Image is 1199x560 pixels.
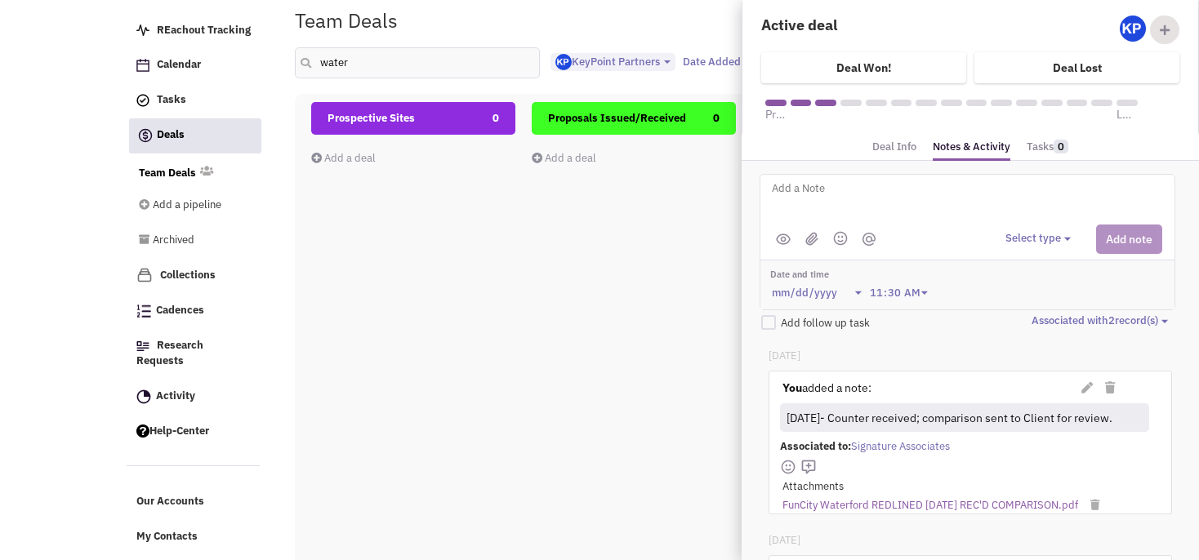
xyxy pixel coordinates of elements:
[548,111,686,125] span: Proposals Issued/Received
[776,233,791,245] img: public.png
[678,53,759,71] button: Date Added
[139,225,238,256] a: Archived
[872,136,916,159] a: Deal Info
[1054,140,1068,153] span: 0
[713,102,720,135] span: 0
[1081,382,1093,393] i: Edit Note
[800,459,817,475] img: mdi_comment-add-outline.png
[1105,382,1115,393] i: Delete Note
[783,406,1143,429] div: [DATE]- Counter received; comparison sent to Client for review.
[493,102,499,135] span: 0
[128,487,261,518] a: Our Accounts
[805,232,818,246] img: (jpg,png,gif,doc,docx,xls,xlsx,pdf,txt)
[128,85,261,116] a: Tasks
[1027,136,1068,159] a: Tasks
[136,94,149,107] img: icon-tasks.png
[933,136,1010,162] a: Notes & Activity
[157,23,251,37] span: REachout Tracking
[862,233,876,246] img: mantion.png
[532,151,596,165] a: Add a deal
[781,316,870,330] span: Add follow up task
[328,111,415,125] span: Prospective Sites
[128,381,261,412] a: Activity
[128,50,261,81] a: Calendar
[782,380,871,396] label: added a note:
[139,166,196,181] a: Team Deals
[157,93,186,107] span: Tasks
[550,53,675,72] button: KeyPoint Partners
[295,10,398,31] h1: Team Deals
[780,439,851,453] span: Associated to:
[136,339,203,368] span: Research Requests
[295,47,540,78] input: Search deals
[128,16,261,47] a: REachout Tracking
[136,530,198,544] span: My Contacts
[555,54,572,70] img: Gp5tB00MpEGTGSMiAkF79g.png
[311,151,376,165] a: Add a deal
[156,304,204,318] span: Cadences
[136,495,204,509] span: Our Accounts
[128,260,261,291] a: Collections
[1090,500,1099,510] i: Remove Attachment
[770,269,935,282] label: Date and time
[851,439,950,453] span: Signature Associates
[782,479,844,495] label: Attachments
[128,331,261,377] a: Research Requests
[128,416,261,447] a: Help-Center
[765,106,787,122] span: Prospective Sites
[555,55,660,69] span: KeyPoint Partners
[1120,16,1146,42] img: Gp5tB00MpEGTGSMiAkF79g.png
[136,424,149,438] img: help.png
[136,267,153,283] img: icon-collection-lavender.png
[780,459,796,475] img: face-smile.png
[683,55,741,69] span: Date Added
[1053,60,1102,75] h4: Deal Lost
[128,296,261,327] a: Cadences
[128,522,261,553] a: My Contacts
[1150,16,1179,44] div: Add Collaborator
[157,58,201,72] span: Calendar
[1005,231,1076,247] button: Select type
[136,341,149,351] img: Research.png
[139,190,238,221] a: Add a pipeline
[761,16,960,34] h4: Active deal
[160,268,216,282] span: Collections
[1117,106,1138,122] span: Lease executed
[137,126,154,145] img: icon-deals.svg
[769,349,1171,364] p: [DATE]
[129,118,261,153] a: Deals
[782,380,802,395] strong: You
[782,498,1078,513] a: FunCity Waterford REDLINED [DATE] REC'D COMPARISON.pdf
[1032,313,1173,329] button: Associated with2record(s)
[136,304,151,318] img: Cadences_logo.png
[136,59,149,72] img: Calendar.png
[156,389,195,402] span: Activity
[836,60,891,75] h4: Deal Won!
[833,231,848,246] img: emoji.png
[136,389,151,404] img: Activity.png
[1108,313,1115,327] span: 2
